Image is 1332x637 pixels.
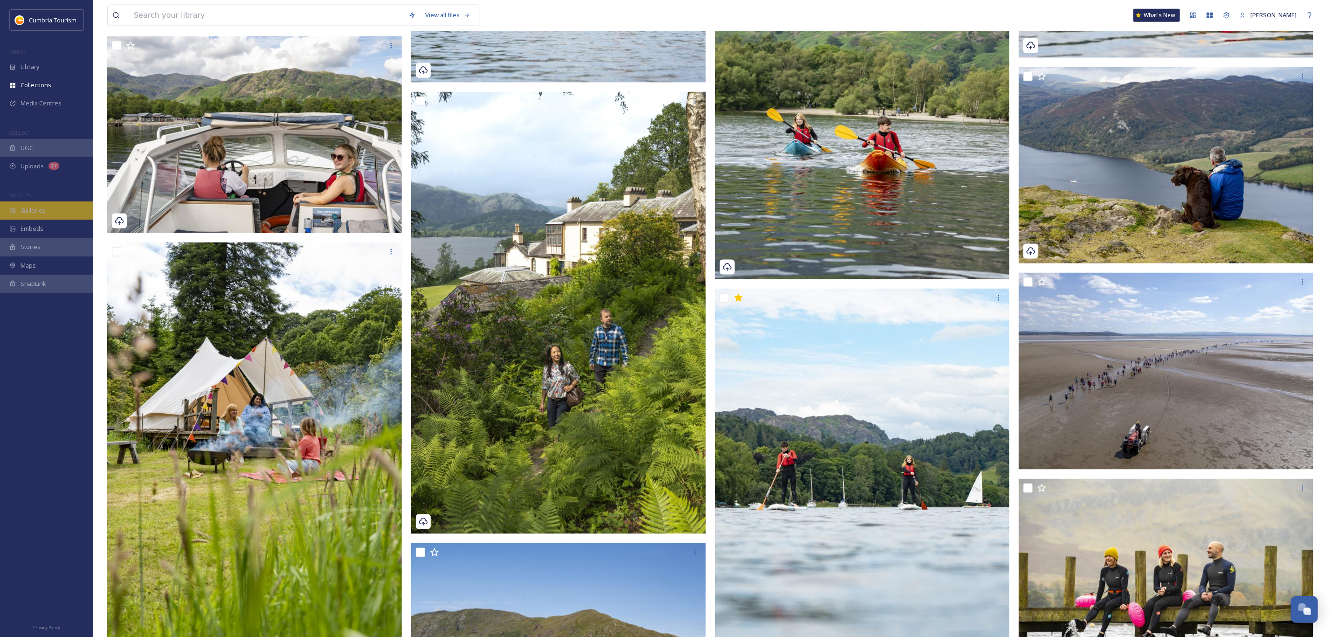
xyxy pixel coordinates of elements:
[21,99,62,108] span: Media Centres
[15,15,24,25] img: images.jpg
[1250,11,1297,19] span: [PERSON_NAME]
[1235,6,1301,24] a: [PERSON_NAME]
[1133,9,1180,22] a: What's New
[33,621,60,632] a: Privacy Policy
[1019,67,1313,264] img: 20241015_PaulMitchell_CUMBRIATOURISM_WestUllswater_-135.jpgg
[29,16,76,24] span: Cumbria Tourism
[21,224,43,233] span: Embeds
[21,261,36,270] span: Maps
[21,279,46,288] span: SnapLink
[1291,596,1318,623] button: Open Chat
[9,129,29,136] span: COLLECT
[9,192,31,199] span: WIDGETS
[21,206,46,215] span: Galleries
[129,5,404,26] input: Search your library
[21,81,51,90] span: Collections
[21,242,41,251] span: Stories
[48,162,59,170] div: 27
[9,48,26,55] span: MEDIA
[21,62,39,71] span: Library
[107,36,402,233] img: CUMBRIATOURISM_240715_PaulMitchell_ConistonBoatingCentre-2.jpg
[421,6,475,24] a: View all files
[21,144,33,152] span: UGC
[33,624,60,630] span: Privacy Policy
[411,92,706,534] img: CUMBRIATOURISM_240606_PaulMitchell_Brantwood-4.jpg
[1019,273,1313,470] img: CUMBRIATOURISM_240808_PaulMitchell_CrossBayWalk-2.jpg
[21,162,44,171] span: Uploads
